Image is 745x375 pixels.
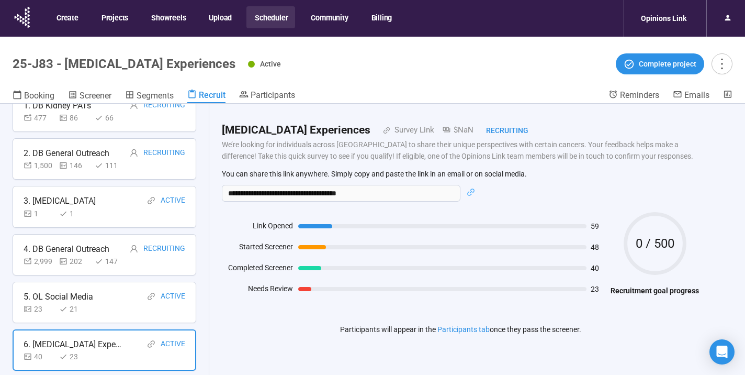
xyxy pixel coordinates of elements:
[147,292,155,301] span: link
[24,290,93,303] div: 5. OL Social Media
[59,112,91,124] div: 86
[251,90,295,100] span: Participants
[137,91,174,101] span: Segments
[222,169,699,179] p: You can share this link anywhere. Simply copy and paste the link in an email or on social media.
[616,53,704,74] button: Complete project
[24,91,54,101] span: Booking
[59,208,91,219] div: 1
[363,6,400,28] button: Billing
[24,160,55,171] div: 1,500
[24,338,123,351] div: 6. [MEDICAL_DATA] Experiences
[222,220,293,236] div: Link Opened
[639,58,696,70] span: Complete project
[143,99,185,112] div: Recruiting
[222,262,293,278] div: Completed Screener
[80,91,111,101] span: Screener
[620,90,659,100] span: Reminders
[24,242,109,256] div: 4. DB General Outreach
[591,223,605,230] span: 59
[59,160,91,171] div: 146
[13,57,235,71] h1: 25-J83 - [MEDICAL_DATA] Experiences
[161,338,185,351] div: Active
[143,147,185,160] div: Recruiting
[199,90,225,100] span: Recruit
[24,194,96,207] div: 3. [MEDICAL_DATA]
[635,8,693,28] div: Opinions Link
[95,256,126,267] div: 147
[370,127,390,134] span: link
[591,264,605,272] span: 40
[24,147,109,160] div: 2. DB General Outreach
[93,6,136,28] button: Projects
[68,90,111,103] a: Screener
[147,340,155,348] span: link
[24,303,55,315] div: 23
[624,237,686,250] span: 0 / 500
[48,6,86,28] button: Create
[709,339,735,365] div: Open Intercom Messenger
[130,149,138,157] span: user
[130,101,138,109] span: user
[125,90,174,103] a: Segments
[437,325,490,334] a: Participants tab
[222,283,293,299] div: Needs Review
[130,245,138,253] span: user
[95,160,126,171] div: 111
[200,6,239,28] button: Upload
[340,324,581,335] p: Participants will appear in the once they pass the screener.
[24,208,55,219] div: 1
[59,303,91,315] div: 21
[143,6,193,28] button: Showreels
[673,90,709,102] a: Emails
[143,242,185,256] div: Recruiting
[239,90,295,102] a: Participants
[222,139,699,162] p: We’re looking for individuals across [GEOGRAPHIC_DATA] to share their unique perspectives with ce...
[434,124,473,137] div: $NaN
[24,351,55,362] div: 40
[24,256,55,267] div: 2,999
[161,194,185,207] div: Active
[187,90,225,103] a: Recruit
[13,90,54,103] a: Booking
[591,244,605,251] span: 48
[260,60,281,68] span: Active
[161,290,185,303] div: Active
[608,90,659,102] a: Reminders
[715,57,729,71] span: more
[24,112,55,124] div: 477
[611,285,699,296] h4: Recruitment goal progress
[222,241,293,257] div: Started Screener
[246,6,295,28] button: Scheduler
[473,125,528,136] div: Recruiting
[95,112,126,124] div: 66
[467,188,475,196] span: link
[24,99,91,112] div: 1. DB Kidney PATs
[222,122,370,139] h2: [MEDICAL_DATA] Experiences
[147,196,155,205] span: link
[59,256,91,267] div: 202
[59,351,91,362] div: 23
[712,53,732,74] button: more
[684,90,709,100] span: Emails
[591,285,605,293] span: 23
[390,124,434,137] div: Survey Link
[302,6,355,28] button: Community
